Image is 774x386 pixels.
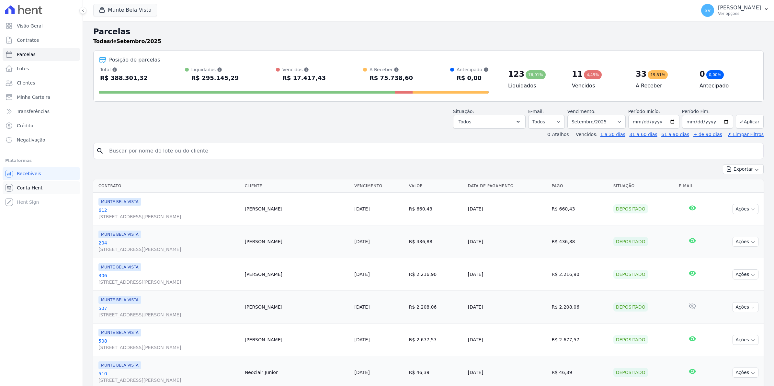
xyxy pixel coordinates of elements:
[406,225,465,258] td: R$ 436,88
[354,370,370,375] a: [DATE]
[700,69,705,79] div: 0
[613,335,648,344] div: Depositado
[526,70,546,79] div: 76,01%
[549,324,610,356] td: R$ 2.677,57
[613,237,648,246] div: Depositado
[457,66,489,73] div: Antecipado
[191,66,239,73] div: Liquidados
[3,105,80,118] a: Transferências
[354,337,370,342] a: [DATE]
[242,324,352,356] td: [PERSON_NAME]
[98,377,240,383] span: [STREET_ADDRESS][PERSON_NAME]
[100,66,148,73] div: Total
[549,193,610,225] td: R$ 660,43
[676,179,708,193] th: E-mail
[3,34,80,47] a: Contratos
[725,132,764,137] a: ✗ Limpar Filtros
[98,361,141,369] span: MUNTE BELA VISTA
[693,132,722,137] a: + de 90 dias
[98,344,240,351] span: [STREET_ADDRESS][PERSON_NAME]
[370,73,413,83] div: R$ 75.738,60
[706,70,724,79] div: 0,00%
[242,225,352,258] td: [PERSON_NAME]
[354,304,370,310] a: [DATE]
[98,329,141,336] span: MUNTE BELA VISTA
[17,37,39,43] span: Contratos
[636,69,646,79] div: 33
[648,70,668,79] div: 19,51%
[718,5,761,11] p: [PERSON_NAME]
[98,370,240,383] a: 510[STREET_ADDRESS][PERSON_NAME]
[406,324,465,356] td: R$ 2.677,57
[465,179,549,193] th: Data de Pagamento
[453,115,526,129] button: Todos
[98,305,240,318] a: 507[STREET_ADDRESS][PERSON_NAME]
[98,279,240,285] span: [STREET_ADDRESS][PERSON_NAME]
[549,225,610,258] td: R$ 436,88
[613,302,648,312] div: Depositado
[528,109,544,114] label: E-mail:
[465,291,549,324] td: [DATE]
[93,38,161,45] p: de
[567,109,596,114] label: Vencimento:
[242,179,352,193] th: Cliente
[282,66,326,73] div: Vencidos
[459,118,471,126] span: Todos
[457,73,489,83] div: R$ 0,00
[117,38,161,44] strong: Setembro/2025
[17,122,33,129] span: Crédito
[733,204,758,214] button: Ações
[733,302,758,312] button: Ações
[93,26,764,38] h2: Parcelas
[3,91,80,104] a: Minha Carteira
[611,179,676,193] th: Situação
[705,8,711,13] span: SV
[573,132,598,137] label: Vencidos:
[17,23,43,29] span: Visão Geral
[242,193,352,225] td: [PERSON_NAME]
[572,82,625,90] h4: Vencidos
[17,94,50,100] span: Minha Carteira
[242,258,352,291] td: [PERSON_NAME]
[406,291,465,324] td: R$ 2.208,06
[98,231,141,238] span: MUNTE BELA VISTA
[733,269,758,279] button: Ações
[613,368,648,377] div: Depositado
[465,225,549,258] td: [DATE]
[736,115,764,129] button: Aplicar
[3,19,80,32] a: Visão Geral
[93,38,110,44] strong: Todas
[723,164,764,174] button: Exportar
[96,147,104,155] i: search
[718,11,761,16] p: Ver opções
[508,82,562,90] h4: Liquidados
[98,213,240,220] span: [STREET_ADDRESS][PERSON_NAME]
[3,167,80,180] a: Recebíveis
[628,109,660,114] label: Período Inicío:
[17,108,50,115] span: Transferências
[733,368,758,378] button: Ações
[98,312,240,318] span: [STREET_ADDRESS][PERSON_NAME]
[3,76,80,89] a: Clientes
[508,69,524,79] div: 123
[600,132,625,137] a: 1 a 30 dias
[191,73,239,83] div: R$ 295.145,29
[352,179,406,193] th: Vencimento
[17,51,36,58] span: Parcelas
[354,206,370,211] a: [DATE]
[105,144,761,157] input: Buscar por nome do lote ou do cliente
[98,240,240,253] a: 204[STREET_ADDRESS][PERSON_NAME]
[549,258,610,291] td: R$ 2.216,90
[98,272,240,285] a: 306[STREET_ADDRESS][PERSON_NAME]
[465,324,549,356] td: [DATE]
[549,291,610,324] td: R$ 2.208,06
[733,237,758,247] button: Ações
[700,82,753,90] h4: Antecipado
[17,65,29,72] span: Lotes
[93,4,157,16] button: Munte Bela Vista
[3,119,80,132] a: Crédito
[17,80,35,86] span: Clientes
[636,82,689,90] h4: A Receber
[109,56,160,64] div: Posição de parcelas
[242,291,352,324] td: [PERSON_NAME]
